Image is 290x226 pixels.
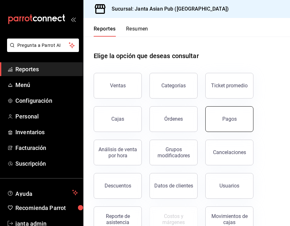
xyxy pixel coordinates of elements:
div: Pagos [222,116,237,122]
button: open_drawer_menu [71,17,76,22]
button: Pagos [205,106,253,132]
h1: Elige la opción que deseas consultar [94,51,199,61]
span: Configuración [15,96,78,105]
span: Pregunta a Parrot AI [17,42,69,49]
button: Análisis de venta por hora [94,140,142,165]
span: Reportes [15,65,78,74]
h3: Sucursal: Janta Asian Pub ([GEOGRAPHIC_DATA]) [107,5,229,13]
div: Grupos modificadores [154,146,193,159]
button: Órdenes [149,106,198,132]
a: Cajas [94,106,142,132]
button: Usuarios [205,173,253,199]
span: Facturación [15,143,78,152]
span: Recomienda Parrot [15,204,78,212]
div: Ticket promedio [211,83,248,89]
div: Usuarios [219,183,239,189]
div: Ventas [110,83,126,89]
button: Ticket promedio [205,73,253,99]
div: navigation tabs [94,26,148,37]
button: Categorías [149,73,198,99]
div: Categorías [161,83,186,89]
button: Resumen [126,26,148,37]
div: Movimientos de cajas [209,213,249,225]
div: Reporte de asistencia [98,213,138,225]
button: Descuentos [94,173,142,199]
button: Pregunta a Parrot AI [7,39,79,52]
span: Menú [15,81,78,89]
div: Cajas [111,115,124,123]
div: Costos y márgenes [154,213,193,225]
span: Personal [15,112,78,121]
a: Pregunta a Parrot AI [4,47,79,53]
span: Suscripción [15,159,78,168]
button: Datos de clientes [149,173,198,199]
span: Ayuda [15,189,70,196]
button: Reportes [94,26,116,37]
span: Inventarios [15,128,78,136]
button: Ventas [94,73,142,99]
button: Grupos modificadores [149,140,198,165]
div: Descuentos [105,183,131,189]
div: Datos de clientes [154,183,193,189]
button: Cancelaciones [205,140,253,165]
div: Análisis de venta por hora [98,146,138,159]
div: Cancelaciones [213,149,246,155]
div: Órdenes [164,116,183,122]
